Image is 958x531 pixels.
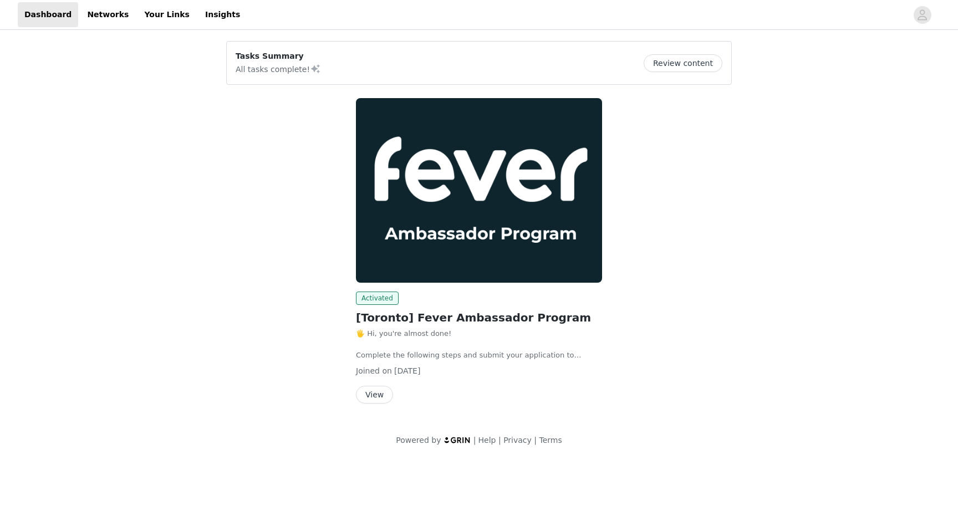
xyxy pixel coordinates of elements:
[356,366,392,375] span: Joined on
[356,350,602,361] p: Complete the following steps and submit your application to become a Fever Ambassador (3 minutes)...
[473,436,476,445] span: |
[80,2,135,27] a: Networks
[137,2,196,27] a: Your Links
[644,54,722,72] button: Review content
[534,436,537,445] span: |
[917,6,928,24] div: avatar
[18,2,78,27] a: Dashboard
[356,292,399,305] span: Activated
[478,436,496,445] a: Help
[356,98,602,283] img: Fever Ambassadors
[356,328,602,339] p: 🖐️ Hi, you're almost done!
[236,50,321,62] p: Tasks Summary
[498,436,501,445] span: |
[356,309,602,326] h2: [Toronto] Fever Ambassador Program
[503,436,532,445] a: Privacy
[356,386,393,404] button: View
[539,436,562,445] a: Terms
[394,366,420,375] span: [DATE]
[236,62,321,75] p: All tasks complete!
[396,436,441,445] span: Powered by
[198,2,247,27] a: Insights
[444,436,471,443] img: logo
[356,391,393,399] a: View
